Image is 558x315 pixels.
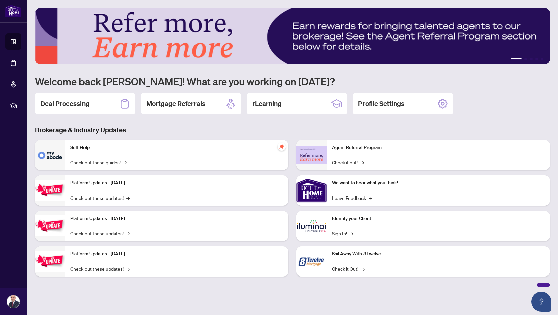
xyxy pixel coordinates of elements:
button: Open asap [531,292,551,312]
h2: rLearning [252,99,282,108]
span: → [123,159,127,166]
img: Sail Away With 8Twelve [296,246,327,277]
img: Slide 0 [35,8,550,64]
span: → [369,194,372,202]
p: Sail Away With 8Twelve [332,250,545,258]
img: Platform Updates - July 21, 2025 [35,180,65,201]
span: → [350,230,353,237]
img: Identify your Client [296,211,327,241]
span: → [126,230,130,237]
h3: Brokerage & Industry Updates [35,125,550,135]
img: Self-Help [35,140,65,170]
img: Platform Updates - July 8, 2025 [35,215,65,236]
a: Check out these guides!→ [70,159,127,166]
img: Platform Updates - June 23, 2025 [35,251,65,272]
a: Sign In!→ [332,230,353,237]
img: logo [5,5,21,17]
span: pushpin [278,143,286,151]
span: → [126,265,130,272]
img: Profile Icon [7,295,20,308]
p: Identify your Client [332,215,545,222]
a: Check it out!→ [332,159,364,166]
span: → [360,159,364,166]
p: Platform Updates - [DATE] [70,179,283,187]
h2: Deal Processing [40,99,90,108]
p: Agent Referral Program [332,144,545,151]
button: 1 [511,58,522,60]
h1: Welcome back [PERSON_NAME]! What are you working on [DATE]? [35,75,550,88]
p: We want to hear what you think! [332,179,545,187]
a: Check out these updates!→ [70,265,130,272]
h2: Profile Settings [358,99,404,108]
button: 2 [524,58,527,60]
a: Check out these updates!→ [70,194,130,202]
button: 3 [530,58,533,60]
img: Agent Referral Program [296,146,327,164]
button: 5 [541,58,543,60]
a: Leave Feedback→ [332,194,372,202]
span: → [361,265,365,272]
a: Check out these updates!→ [70,230,130,237]
p: Self-Help [70,144,283,151]
span: → [126,194,130,202]
button: 4 [535,58,538,60]
p: Platform Updates - [DATE] [70,215,283,222]
img: We want to hear what you think! [296,175,327,206]
a: Check it Out!→ [332,265,365,272]
p: Platform Updates - [DATE] [70,250,283,258]
h2: Mortgage Referrals [146,99,205,108]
